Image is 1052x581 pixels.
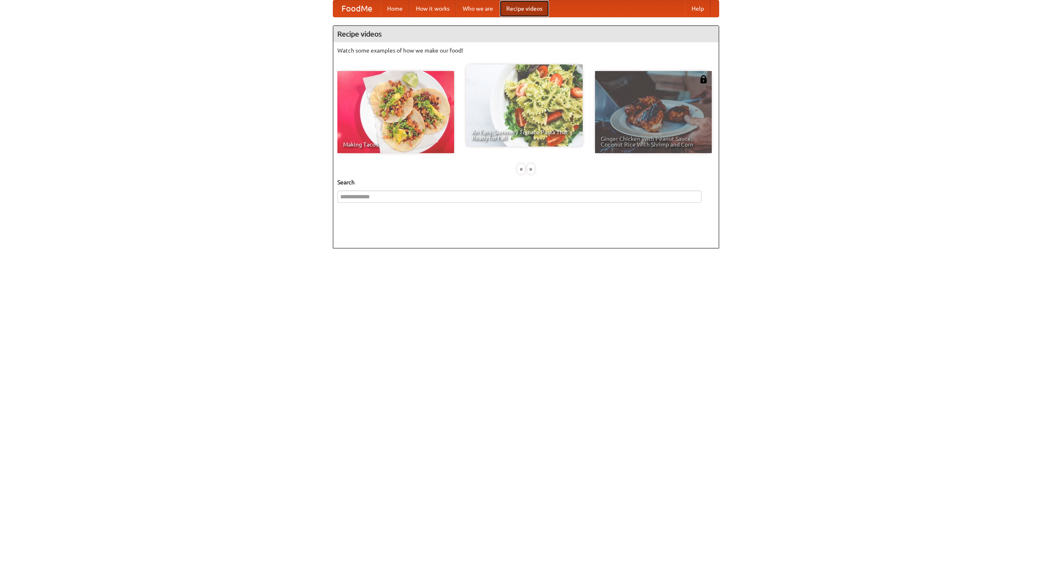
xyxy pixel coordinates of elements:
h5: Search [337,178,715,186]
img: 483408.png [699,75,708,83]
a: Home [381,0,409,17]
a: How it works [409,0,456,17]
div: » [527,164,535,174]
div: « [517,164,525,174]
a: Recipe videos [500,0,549,17]
a: Making Tacos [337,71,454,153]
a: FoodMe [333,0,381,17]
h4: Recipe videos [333,26,719,42]
p: Watch some examples of how we make our food! [337,46,715,55]
a: An Easy, Summery Tomato Pasta That's Ready for Fall [466,64,583,147]
a: Help [685,0,711,17]
a: Who we are [456,0,500,17]
span: An Easy, Summery Tomato Pasta That's Ready for Fall [472,129,577,141]
span: Making Tacos [343,142,448,147]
